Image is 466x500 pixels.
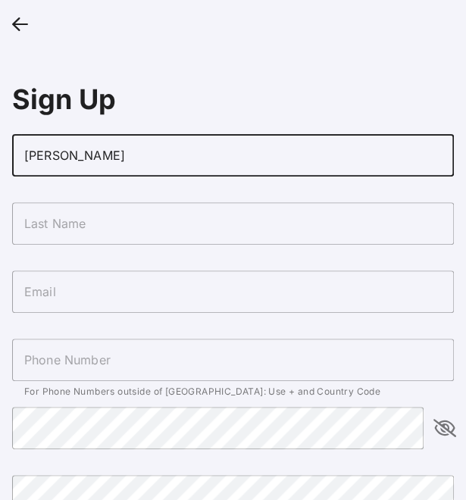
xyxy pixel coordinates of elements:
input: First Name [12,134,454,177]
i: appended action [436,419,454,437]
input: Last Name [12,202,454,245]
div: Sign Up [12,83,454,116]
input: Email [12,270,454,313]
span: For Phone Numbers outside of [GEOGRAPHIC_DATA]: Use + and Country Code [24,386,380,397]
input: Phone Number [12,339,454,381]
